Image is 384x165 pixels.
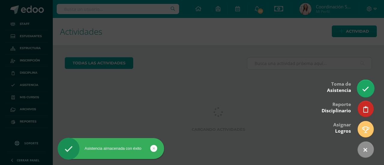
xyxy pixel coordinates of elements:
[327,87,351,93] span: Asistencia
[58,146,164,151] div: Asistencia almacenada con éxito
[327,77,351,96] div: Toma de
[333,118,351,137] div: Asignar
[322,108,351,114] span: Disciplinario
[322,97,351,117] div: Reporte
[335,128,351,134] span: Logros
